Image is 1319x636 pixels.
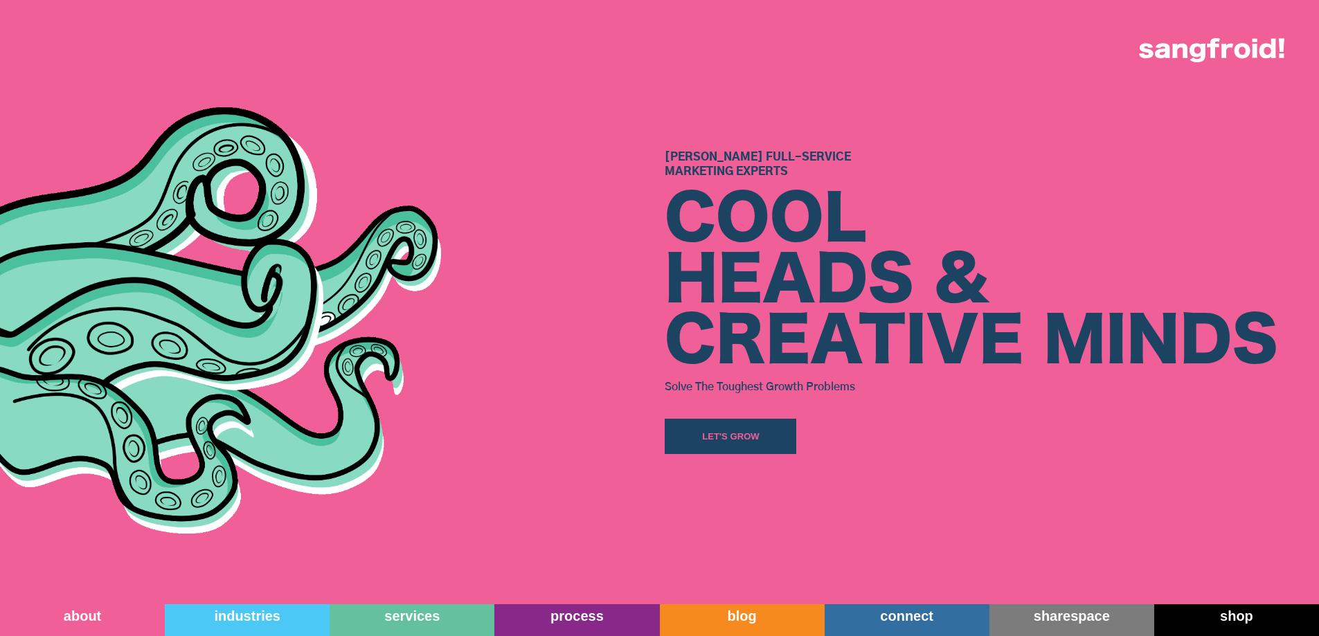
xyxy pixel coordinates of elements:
div: blog [660,608,825,624]
a: services [330,604,494,636]
a: sharespace [989,604,1154,636]
a: connect [825,604,989,636]
div: COOL HEADS & CREATIVE MINDS [665,190,1278,373]
h1: [PERSON_NAME] Full-Service Marketing Experts [665,150,1278,179]
div: connect [825,608,989,624]
div: industries [165,608,330,624]
a: Let's Grow [665,419,796,454]
div: shop [1154,608,1319,624]
div: process [494,608,659,624]
a: shop [1154,604,1319,636]
a: blog [660,604,825,636]
div: Let's Grow [702,430,760,444]
a: industries [165,604,330,636]
div: sharespace [989,608,1154,624]
img: logo [1139,38,1284,62]
div: services [330,608,494,624]
a: process [494,604,659,636]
